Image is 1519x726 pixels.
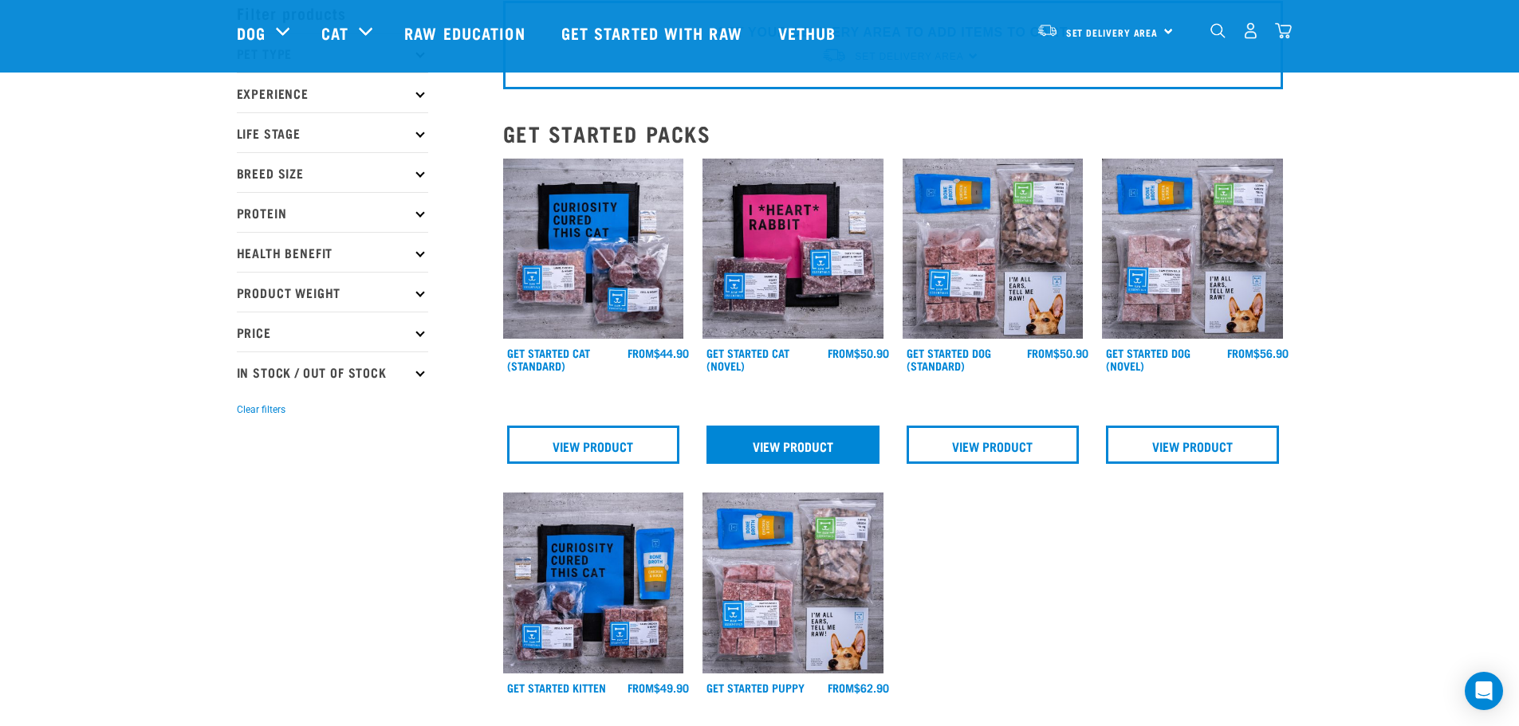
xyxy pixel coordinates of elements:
[706,350,789,368] a: Get Started Cat (Novel)
[1227,347,1289,359] div: $56.90
[628,347,689,359] div: $44.90
[503,493,684,673] img: NSP Kitten Update
[237,21,266,45] a: Dog
[1027,347,1088,359] div: $50.90
[321,21,348,45] a: Cat
[1066,29,1159,35] span: Set Delivery Area
[507,350,590,368] a: Get Started Cat (Standard)
[1106,350,1190,368] a: Get Started Dog (Novel)
[628,685,654,690] span: FROM
[828,685,854,690] span: FROM
[1465,672,1503,710] div: Open Intercom Messenger
[1102,159,1283,339] img: NSP Dog Novel Update
[628,350,654,355] span: FROM
[1242,22,1259,39] img: user.png
[237,312,428,351] p: Price
[503,121,1283,146] h2: Get Started Packs
[828,347,889,359] div: $50.90
[1227,350,1253,355] span: FROM
[237,272,428,312] p: Product Weight
[762,1,856,65] a: Vethub
[828,350,854,355] span: FROM
[628,681,689,694] div: $49.90
[237,402,285,417] button: Clear filters
[237,351,428,391] p: In Stock / Out Of Stock
[907,350,991,368] a: Get Started Dog (Standard)
[503,159,684,339] img: Assortment Of Raw Essential Products For Cats Including, Blue And Black Tote Bag With "Curiosity ...
[237,112,428,152] p: Life Stage
[237,192,428,232] p: Protein
[828,681,889,694] div: $62.90
[507,426,680,464] a: View Product
[702,493,883,673] img: NPS Puppy Update
[237,152,428,192] p: Breed Size
[545,1,762,65] a: Get started with Raw
[1037,23,1058,37] img: van-moving.png
[237,73,428,112] p: Experience
[507,685,606,690] a: Get Started Kitten
[1027,350,1053,355] span: FROM
[1275,22,1292,39] img: home-icon@2x.png
[706,685,805,690] a: Get Started Puppy
[903,159,1084,339] img: NSP Dog Standard Update
[702,159,883,339] img: Assortment Of Raw Essential Products For Cats Including, Pink And Black Tote Bag With "I *Heart* ...
[706,426,880,464] a: View Product
[1106,426,1279,464] a: View Product
[1210,23,1226,38] img: home-icon-1@2x.png
[907,426,1080,464] a: View Product
[237,232,428,272] p: Health Benefit
[388,1,545,65] a: Raw Education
